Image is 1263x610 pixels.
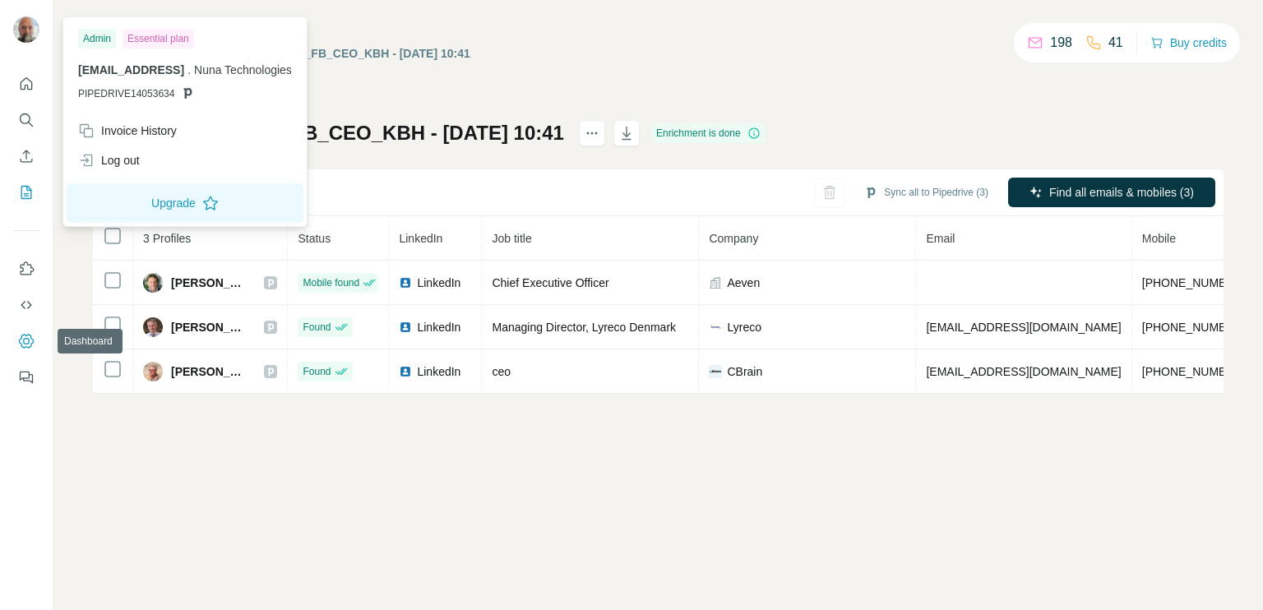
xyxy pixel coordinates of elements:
[1008,178,1215,207] button: Find all emails & mobiles (3)
[709,365,722,378] img: company-logo
[417,275,460,291] span: LinkedIn
[93,120,564,146] h1: List Export: Udvalgt_FB_CEO_KBH - [DATE] 10:41
[298,232,331,245] span: Status
[1108,33,1123,53] p: 41
[727,275,760,291] span: Aeven
[187,63,191,76] span: .
[123,29,194,49] div: Essential plan
[926,321,1121,334] span: [EMAIL_ADDRESS][DOMAIN_NAME]
[417,319,460,335] span: LinkedIn
[171,319,248,335] span: [PERSON_NAME]
[196,45,470,62] div: List Export: Udvalgt_FB_CEO_KBH - [DATE] 10:41
[303,364,331,379] span: Found
[78,122,177,139] div: Invoice History
[492,276,608,289] span: Chief Executive Officer
[1150,31,1227,54] button: Buy credits
[1049,184,1194,201] span: Find all emails & mobiles (3)
[579,120,605,146] button: actions
[13,290,39,320] button: Use Surfe API
[399,365,412,378] img: LinkedIn logo
[78,86,174,101] span: PIPEDRIVE14053634
[303,320,331,335] span: Found
[1142,365,1246,378] span: [PHONE_NUMBER]
[853,180,1000,205] button: Sync all to Pipedrive (3)
[13,16,39,43] img: Avatar
[143,362,163,381] img: Avatar
[1142,276,1246,289] span: [PHONE_NUMBER]
[78,29,116,49] div: Admin
[67,183,303,223] button: Upgrade
[1142,321,1246,334] span: [PHONE_NUMBER]
[78,152,140,169] div: Log out
[926,365,1121,378] span: [EMAIL_ADDRESS][DOMAIN_NAME]
[492,232,531,245] span: Job title
[709,321,722,334] img: company-logo
[727,363,762,380] span: CBrain
[492,321,676,334] span: Managing Director, Lyreco Denmark
[13,254,39,284] button: Use Surfe on LinkedIn
[727,319,761,335] span: Lyreco
[13,363,39,392] button: Feedback
[171,363,248,380] span: [PERSON_NAME]
[171,275,248,291] span: [PERSON_NAME]
[143,232,191,245] span: 3 Profiles
[143,273,163,293] img: Avatar
[1050,33,1072,53] p: 198
[926,232,955,245] span: Email
[13,69,39,99] button: Quick start
[399,321,412,334] img: LinkedIn logo
[651,123,766,143] div: Enrichment is done
[399,276,412,289] img: LinkedIn logo
[1142,232,1176,245] span: Mobile
[13,326,39,356] button: Dashboard
[399,232,442,245] span: LinkedIn
[13,105,39,135] button: Search
[194,63,292,76] span: Nuna Technologies
[143,317,163,337] img: Avatar
[709,232,758,245] span: Company
[13,141,39,171] button: Enrich CSV
[303,275,359,290] span: Mobile found
[492,365,511,378] span: ceo
[13,178,39,207] button: My lists
[417,363,460,380] span: LinkedIn
[78,63,184,76] span: [EMAIL_ADDRESS]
